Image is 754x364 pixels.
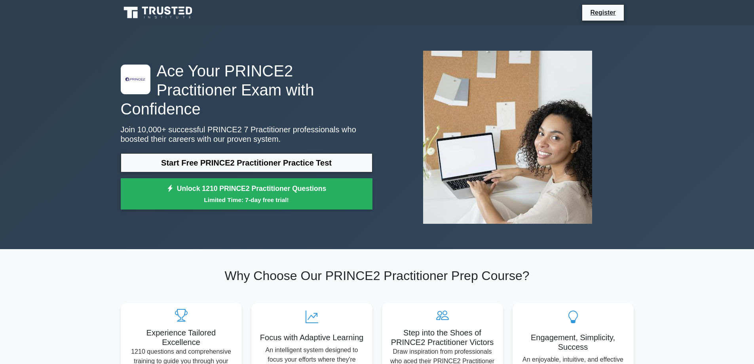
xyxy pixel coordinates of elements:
h5: Focus with Adaptive Learning [258,333,366,342]
p: Join 10,000+ successful PRINCE2 7 Practitioner professionals who boosted their careers with our p... [121,125,372,144]
h1: Ace Your PRINCE2 Practitioner Exam with Confidence [121,61,372,118]
small: Limited Time: 7-day free trial! [131,195,363,204]
a: Unlock 1210 PRINCE2 Practitioner QuestionsLimited Time: 7-day free trial! [121,178,372,210]
a: Start Free PRINCE2 Practitioner Practice Test [121,153,372,172]
h2: Why Choose Our PRINCE2 Practitioner Prep Course? [121,268,634,283]
h5: Experience Tailored Excellence [127,328,236,347]
a: Register [585,8,620,17]
h5: Step into the Shoes of PRINCE2 Practitioner Victors [388,328,497,347]
h5: Engagement, Simplicity, Success [519,333,627,352]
